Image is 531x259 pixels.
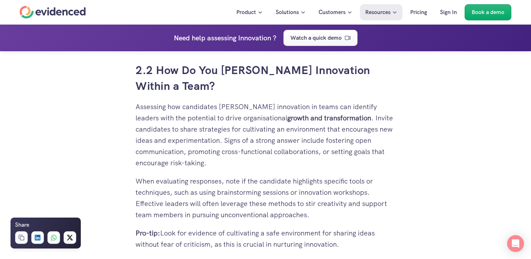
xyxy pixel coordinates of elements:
[283,30,358,46] a: Watch a quick demo
[136,175,395,220] p: When evaluating responses, note if the candidate highlights specific tools or techniques, such as...
[273,32,276,44] h4: ?
[472,8,504,17] p: Book a demo
[435,4,462,20] a: Sign In
[136,62,395,94] h3: 2.2 How Do You [PERSON_NAME] Innovation Within a Team?
[20,6,86,19] a: Home
[507,235,524,252] div: Open Intercom Messenger
[174,32,236,44] p: Need help assessing
[236,8,256,17] p: Product
[136,227,395,250] p: Look for evidence of cultivating a safe environment for sharing ideas without fear of criticism, ...
[287,113,371,122] strong: growth and transformation
[238,32,271,44] h4: Innovation
[276,8,299,17] p: Solutions
[136,101,395,168] p: Assessing how candidates [PERSON_NAME] innovation in teams can identify leaders with the potentia...
[405,4,432,20] a: Pricing
[440,8,457,17] p: Sign In
[290,33,342,42] p: Watch a quick demo
[410,8,427,17] p: Pricing
[365,8,391,17] p: Resources
[136,228,160,238] strong: Pro-tip:
[465,4,511,20] a: Book a demo
[15,220,29,230] h6: Share
[319,8,346,17] p: Customers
